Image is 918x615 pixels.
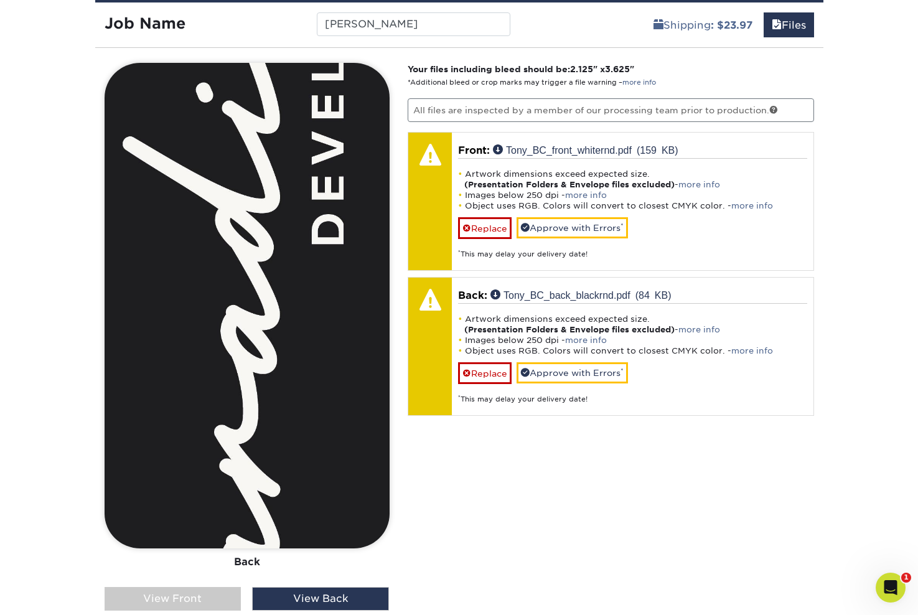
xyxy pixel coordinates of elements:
span: Front: [458,144,490,156]
span: files [772,19,782,31]
strong: Your files including bleed should be: " x " [408,64,634,74]
li: Object uses RGB. Colors will convert to closest CMYK color. - [458,200,807,211]
a: Approve with Errors* [517,362,628,383]
li: Artwork dimensions exceed expected size. - [458,314,807,335]
strong: Job Name [105,14,185,32]
a: Tony_BC_front_whiternd.pdf (159 KB) [493,144,678,154]
span: 3.625 [605,64,630,74]
strong: (Presentation Folders & Envelope files excluded) [464,180,675,189]
a: more info [678,180,720,189]
li: Images below 250 dpi - [458,190,807,200]
a: Replace [458,217,512,239]
small: *Additional bleed or crop marks may trigger a file warning – [408,78,656,87]
div: Back [105,548,390,576]
div: This may delay your delivery date! [458,239,807,260]
a: more info [731,346,773,355]
div: View Front [105,587,241,611]
a: more info [565,190,607,200]
iframe: Intercom live chat [876,573,906,603]
div: This may delay your delivery date! [458,384,807,405]
a: more info [678,325,720,334]
a: Shipping: $23.97 [645,12,761,37]
input: Enter a job name [317,12,510,36]
a: more info [622,78,656,87]
a: Approve with Errors* [517,217,628,238]
div: View Back [252,587,389,611]
a: Replace [458,362,512,384]
p: All files are inspected by a member of our processing team prior to production. [408,98,814,122]
li: Images below 250 dpi - [458,335,807,345]
span: shipping [653,19,663,31]
a: more info [731,201,773,210]
li: Artwork dimensions exceed expected size. - [458,169,807,190]
span: Back: [458,289,487,301]
b: : $23.97 [711,19,752,31]
li: Object uses RGB. Colors will convert to closest CMYK color. - [458,345,807,356]
a: Files [764,12,814,37]
a: Tony_BC_back_blackrnd.pdf (84 KB) [490,289,671,299]
a: more info [565,336,607,345]
span: 1 [901,573,911,583]
span: 2.125 [570,64,593,74]
strong: (Presentation Folders & Envelope files excluded) [464,325,675,334]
